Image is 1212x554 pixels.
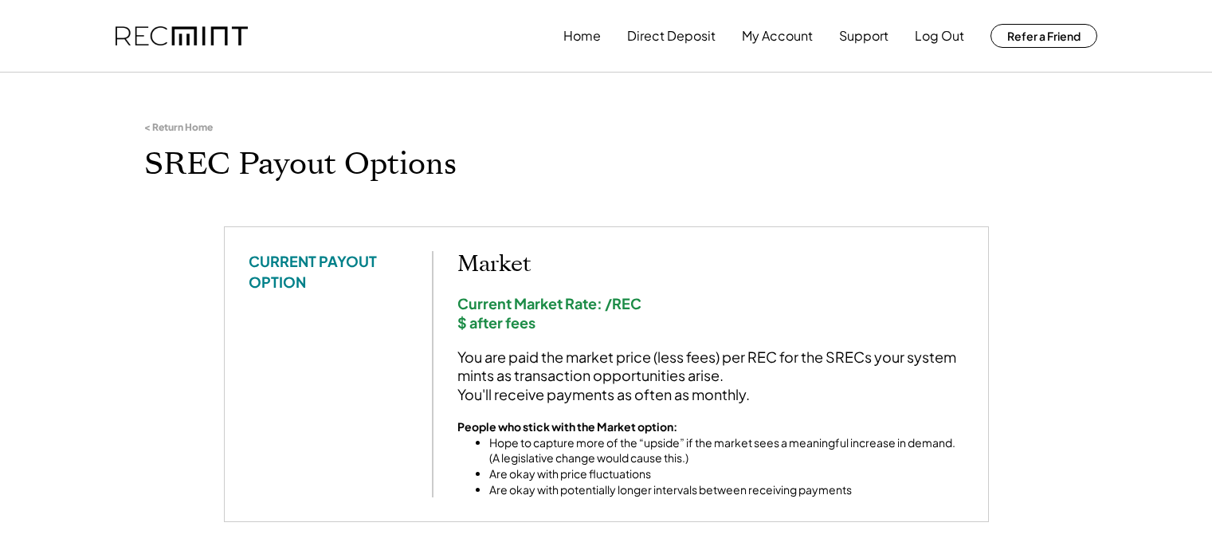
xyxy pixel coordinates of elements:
strong: People who stick with the Market option: [457,419,677,434]
button: Direct Deposit [627,20,716,52]
div: You are paid the market price (less fees) per REC for the SRECs your system mints as transaction ... [457,348,964,403]
img: recmint-logotype%403x.png [116,26,248,46]
h1: SREC Payout Options [144,146,1069,183]
li: Hope to capture more of the “upside” if the market sees a meaningful increase in demand. (A legis... [489,435,964,466]
button: My Account [742,20,813,52]
button: Support [839,20,888,52]
div: < Return Home [144,121,213,134]
li: Are okay with price fluctuations [489,466,964,482]
div: Current Market Rate: /REC $ after fees [457,294,964,332]
button: Log Out [915,20,964,52]
div: CURRENT PAYOUT OPTION [249,251,408,291]
button: Refer a Friend [990,24,1097,48]
li: Are okay with potentially longer intervals between receiving payments [489,482,964,498]
h2: Market [457,251,964,278]
button: Home [563,20,601,52]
